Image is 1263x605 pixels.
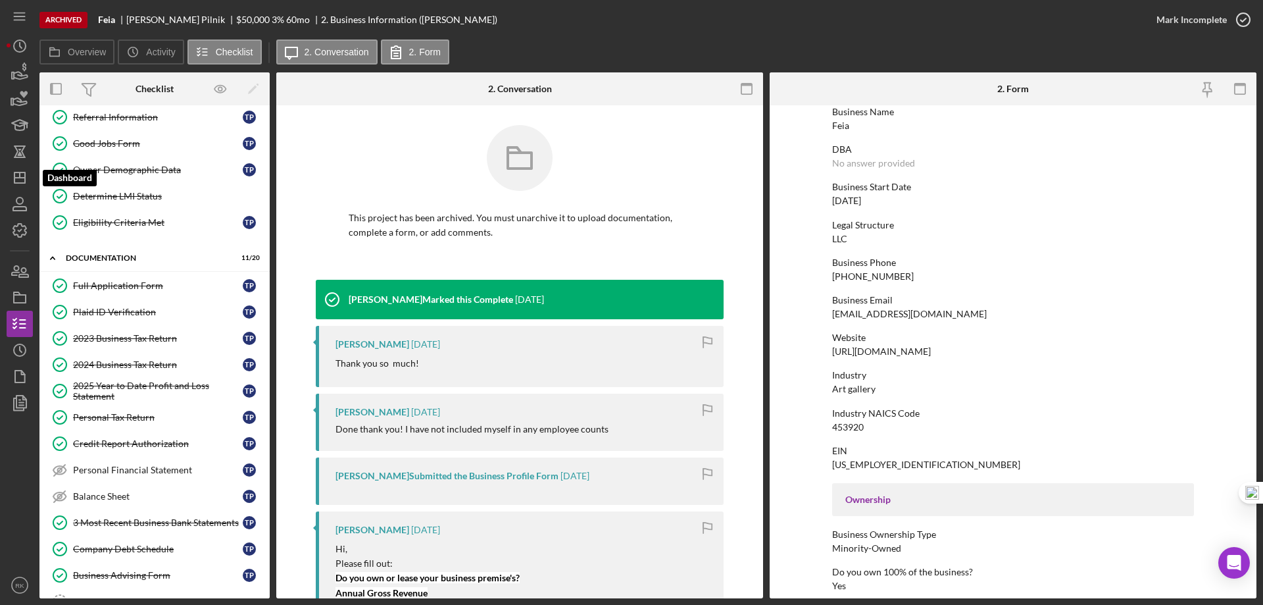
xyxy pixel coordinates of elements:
[46,352,263,378] a: 2024 Business Tax ReturnTP
[73,412,243,423] div: Personal Tax Return
[832,422,864,433] div: 453920
[216,47,253,57] label: Checklist
[335,424,608,434] div: Done thank you! I have not included myself in any employee counts
[46,325,263,352] a: 2023 Business Tax ReturnTP
[73,191,262,201] div: Determine LMI Status
[832,529,1194,540] div: Business Ownership Type
[46,157,263,183] a: Owner Demographic DataTP
[832,295,1194,305] div: Business Email
[845,494,1181,505] div: Ownership
[136,84,174,94] div: Checklist
[243,411,256,424] div: T P
[832,408,1194,419] div: Industry NAICS Code
[832,196,861,206] div: [DATE]
[46,183,263,209] a: Determine LMI Status
[832,581,846,591] div: Yes
[832,543,901,554] div: Minority-Owned
[1143,7,1256,33] button: Mark Incomplete
[73,438,243,449] div: Credit Report Authorization
[7,572,33,598] button: RK
[243,437,256,450] div: T P
[46,130,263,157] a: Good Jobs FormTP
[73,570,243,581] div: Business Advising Form
[409,47,441,57] label: 2. Form
[832,220,1194,230] div: Legal Structure
[46,457,263,483] a: Personal Financial StatementTP
[286,14,310,25] div: 60 mo
[243,305,256,319] div: T P
[46,510,263,536] a: 3 Most Recent Business Bank StatementsTP
[39,12,87,28] div: Archived
[73,465,243,475] div: Personal Financial Statement
[411,525,440,535] time: 2025-10-06 18:16
[73,138,243,149] div: Good Jobs Form
[335,587,428,598] mark: Annual Gross Revenue
[305,47,369,57] label: 2. Conversation
[832,460,1020,470] div: [US_EMPLOYER_IDENTIFICATION_NUMBER]
[73,165,243,175] div: Owner Demographic Data
[335,525,409,535] div: [PERSON_NAME]
[46,299,263,325] a: Plaid ID VerificationTP
[15,582,24,589] text: RK
[243,358,256,371] div: T P
[73,280,243,291] div: Full Application Form
[46,104,263,130] a: Referral InformationTP
[73,517,243,528] div: 3 Most Recent Business Bank Statements
[832,384,876,394] div: Art gallery
[243,569,256,582] div: T P
[832,271,914,282] div: [PHONE_NUMBER]
[243,111,256,124] div: T P
[46,536,263,562] a: Company Debt ScheduleTP
[1218,547,1250,579] div: Open Intercom Messenger
[349,211,691,240] p: This project has been archived. You must unarchive it to upload documentation, complete a form, o...
[146,47,175,57] label: Activity
[832,567,1194,577] div: Do you own 100% of the business?
[335,339,409,350] div: [PERSON_NAME]
[46,273,263,299] a: Full Application FormTP
[73,359,243,370] div: 2024 Business Tax Return
[73,217,243,228] div: Eligibility Criteria Met
[243,384,256,398] div: T P
[515,294,544,305] time: 2025-10-06 18:21
[46,209,263,236] a: Eligibility Criteria MetTP
[832,158,915,169] div: No answer provided
[46,483,263,510] a: Balance SheetTP
[243,216,256,229] div: T P
[335,542,530,556] p: Hi,
[46,562,263,589] a: Business Advising FormTP
[46,404,263,431] a: Personal Tax ReturnTP
[832,257,1194,268] div: Business Phone
[73,544,243,554] div: Company Debt Schedule
[335,572,520,583] mark: Do you own or lease your business premise's?
[126,14,236,25] div: [PERSON_NAME] Pilnik
[243,516,256,529] div: T P
[832,182,1194,192] div: Business Start Date
[98,14,115,25] b: Feia
[243,279,256,292] div: T P
[243,332,256,345] div: T P
[335,556,530,571] p: Please fill out:
[832,370,1194,381] div: Industry
[243,137,256,150] div: T P
[243,490,256,503] div: T P
[243,463,256,477] div: T P
[411,407,440,417] time: 2025-10-06 18:19
[73,491,243,502] div: Balance Sheet
[335,356,419,371] p: Thank you so much!
[66,254,227,262] div: Documentation
[73,307,243,317] div: Plaid ID Verification
[243,163,256,176] div: T P
[560,471,589,481] time: 2025-10-06 18:18
[236,254,260,262] div: 11 / 20
[832,120,849,131] div: Feia
[349,294,513,305] div: [PERSON_NAME] Marked this Complete
[321,14,497,25] div: 2. Business Information ([PERSON_NAME])
[335,407,409,417] div: [PERSON_NAME]
[335,471,558,481] div: [PERSON_NAME] Submitted the Business Profile Form
[832,332,1194,343] div: Website
[118,39,184,65] button: Activity
[236,14,270,25] div: $50,000
[832,234,847,244] div: LLC
[73,381,243,402] div: 2025 Year to Date Profit and Loss Statement
[832,309,987,319] div: [EMAIL_ADDRESS][DOMAIN_NAME]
